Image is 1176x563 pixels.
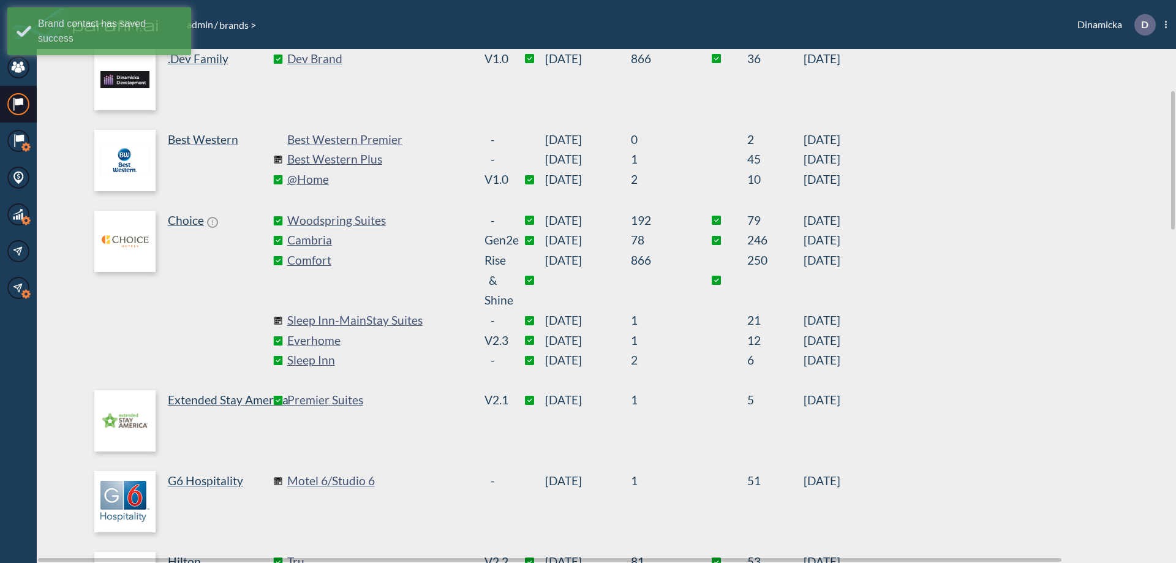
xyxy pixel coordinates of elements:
sapn: 6 [747,350,804,371]
span: [DATE] [545,350,631,371]
a: Cambria [287,230,471,251]
sapn: 2 [631,350,686,371]
div: - [484,350,501,371]
p: Best Western [168,130,238,150]
img: comingSoon [273,316,282,325]
p: .Dev Family [168,49,228,69]
sapn: 5 [747,390,804,410]
img: logo [94,211,156,272]
span: [DATE] [545,331,631,351]
div: Rise & Shine [484,251,501,311]
span: [DATE] [804,390,840,410]
a: Sleep Inn [287,350,471,371]
div: - [484,149,501,170]
img: logo [94,390,156,452]
span: [DATE] [545,390,631,410]
a: Motel 6/Studio 6 [287,471,471,491]
a: Dev Brand [287,49,471,69]
div: Dinamicka [1059,14,1167,36]
a: Everhome [287,331,471,351]
sapn: 250 [747,251,804,311]
span: [DATE] [804,251,840,311]
a: Sleep Inn-MainStay Suites [287,311,471,331]
span: [DATE] [545,251,631,311]
img: comingSoon [273,477,282,486]
a: Best Western Plus [287,149,471,170]
a: Best Western [94,130,278,191]
sapn: 866 [631,49,686,69]
img: comingSoon [273,155,282,164]
span: [DATE] [804,331,840,351]
div: - [484,211,501,231]
div: - [484,311,501,331]
span: [DATE] [804,170,840,190]
img: logo [94,130,156,191]
span: [DATE] [545,230,631,251]
a: @Home [287,170,471,190]
span: [DATE] [804,471,840,491]
span: [DATE] [545,311,631,331]
span: [DATE] [545,49,631,69]
a: Comfort [287,251,471,311]
sapn: 36 [747,49,804,69]
a: admin [186,18,214,30]
div: Gen2e [484,230,501,251]
div: Brand contact has saved success [38,17,182,46]
sapn: 2 [631,170,686,190]
span: [DATE] [804,211,840,231]
sapn: 1 [631,149,686,170]
a: Best Western Premier [287,130,471,150]
span: [DATE] [804,311,840,331]
span: [DATE] [804,49,840,69]
div: v1.0 [484,170,501,190]
span: [DATE] [545,130,631,150]
p: G6 Hospitality [168,471,243,491]
sapn: 192 [631,211,686,231]
img: logo [94,49,156,110]
a: Choice! [94,211,278,371]
sapn: 0 [631,130,686,150]
span: [DATE] [804,350,840,371]
sapn: 2 [747,130,804,150]
div: - [484,471,501,491]
a: .Dev Family [94,49,278,110]
sapn: 1 [631,331,686,351]
sapn: 246 [747,230,804,251]
span: [DATE] [545,149,631,170]
sapn: 79 [747,211,804,231]
img: logo [94,471,156,532]
div: v2.1 [484,390,501,410]
div: v2.3 [484,331,501,351]
sapn: 1 [631,471,686,491]
span: [DATE] [545,211,631,231]
sapn: 1 [631,390,686,410]
sapn: 866 [631,251,686,311]
sapn: 12 [747,331,804,351]
sapn: 10 [747,170,804,190]
sapn: 45 [747,149,804,170]
a: Woodspring Suites [287,211,471,231]
p: D [1141,19,1148,30]
span: [DATE] [804,130,840,150]
p: Choice [168,211,204,231]
span: ! [207,217,218,228]
sapn: 21 [747,311,804,331]
sapn: 51 [747,471,804,491]
a: Premier Suites [287,390,471,410]
p: Extended Stay America [168,390,288,410]
a: Extended Stay America [94,390,278,452]
span: [DATE] [545,170,631,190]
span: [DATE] [545,471,631,491]
div: v1.0 [484,49,501,69]
div: - [484,130,501,150]
a: G6 Hospitality [94,471,278,532]
span: [DATE] [804,149,840,170]
sapn: 78 [631,230,686,251]
sapn: 1 [631,311,686,331]
li: / [186,17,218,32]
span: brands > [218,19,257,31]
span: [DATE] [804,230,840,251]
